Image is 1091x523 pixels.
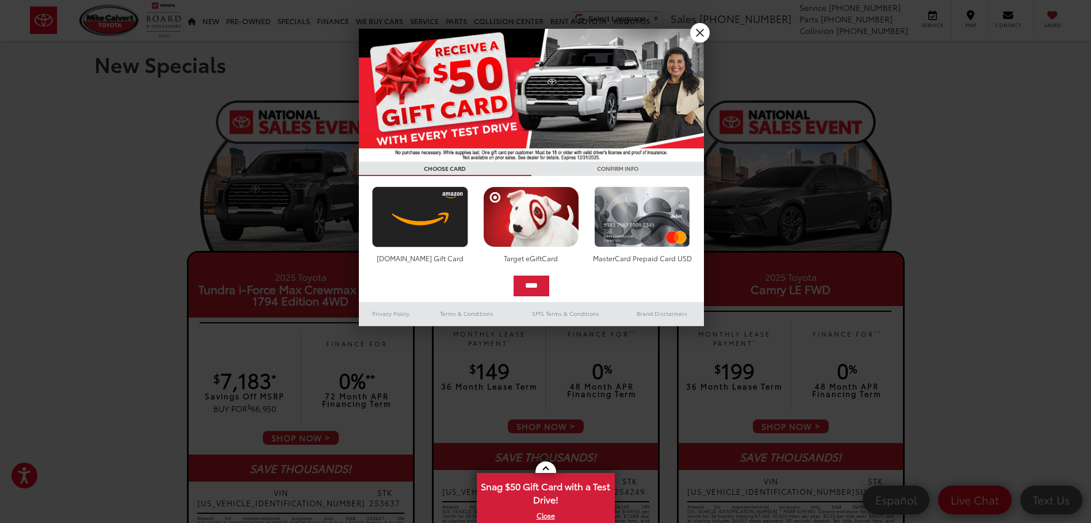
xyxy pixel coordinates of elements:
div: MasterCard Prepaid Card USD [591,253,693,263]
a: Privacy Policy [359,307,423,320]
div: [DOMAIN_NAME] Gift Card [369,253,471,263]
h3: CHOOSE CARD [359,162,531,176]
img: targetcard.png [480,186,582,247]
img: mastercard.png [591,186,693,247]
h3: CONFIRM INFO [531,162,704,176]
span: Snag $50 Gift Card with a Test Drive! [478,474,614,509]
a: SMS Terms & Conditions [511,307,620,320]
a: Brand Disclaimers [620,307,704,320]
a: Terms & Conditions [423,307,511,320]
img: 55838_top_625864.jpg [359,29,704,162]
img: amazoncard.png [369,186,471,247]
div: Target eGiftCard [480,253,582,263]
